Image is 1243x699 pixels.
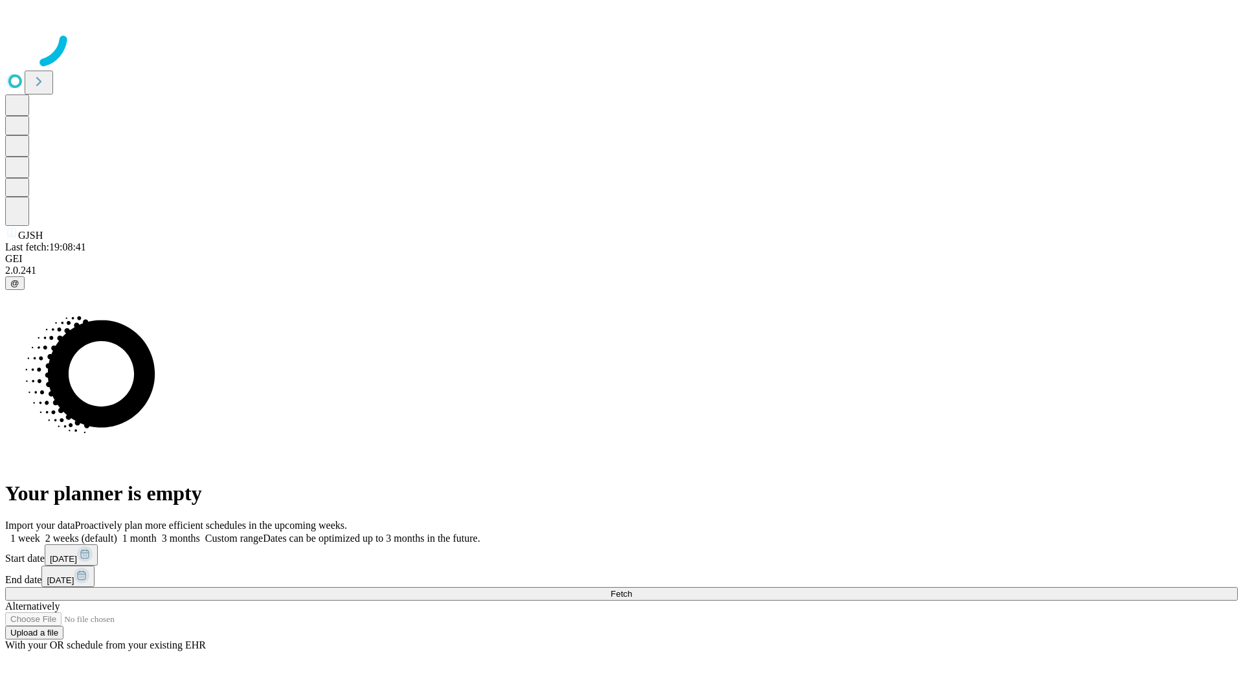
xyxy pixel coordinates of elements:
[41,566,95,587] button: [DATE]
[5,587,1238,601] button: Fetch
[5,544,1238,566] div: Start date
[610,589,632,599] span: Fetch
[5,276,25,290] button: @
[5,265,1238,276] div: 2.0.241
[5,482,1238,505] h1: Your planner is empty
[47,575,74,585] span: [DATE]
[5,601,60,612] span: Alternatively
[5,253,1238,265] div: GEI
[18,230,43,241] span: GJSH
[45,544,98,566] button: [DATE]
[45,533,117,544] span: 2 weeks (default)
[122,533,157,544] span: 1 month
[75,520,347,531] span: Proactively plan more efficient schedules in the upcoming weeks.
[5,520,75,531] span: Import your data
[10,278,19,288] span: @
[5,626,63,639] button: Upload a file
[10,533,40,544] span: 1 week
[5,639,206,650] span: With your OR schedule from your existing EHR
[205,533,263,544] span: Custom range
[5,566,1238,587] div: End date
[5,241,86,252] span: Last fetch: 19:08:41
[263,533,480,544] span: Dates can be optimized up to 3 months in the future.
[162,533,200,544] span: 3 months
[50,554,77,564] span: [DATE]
